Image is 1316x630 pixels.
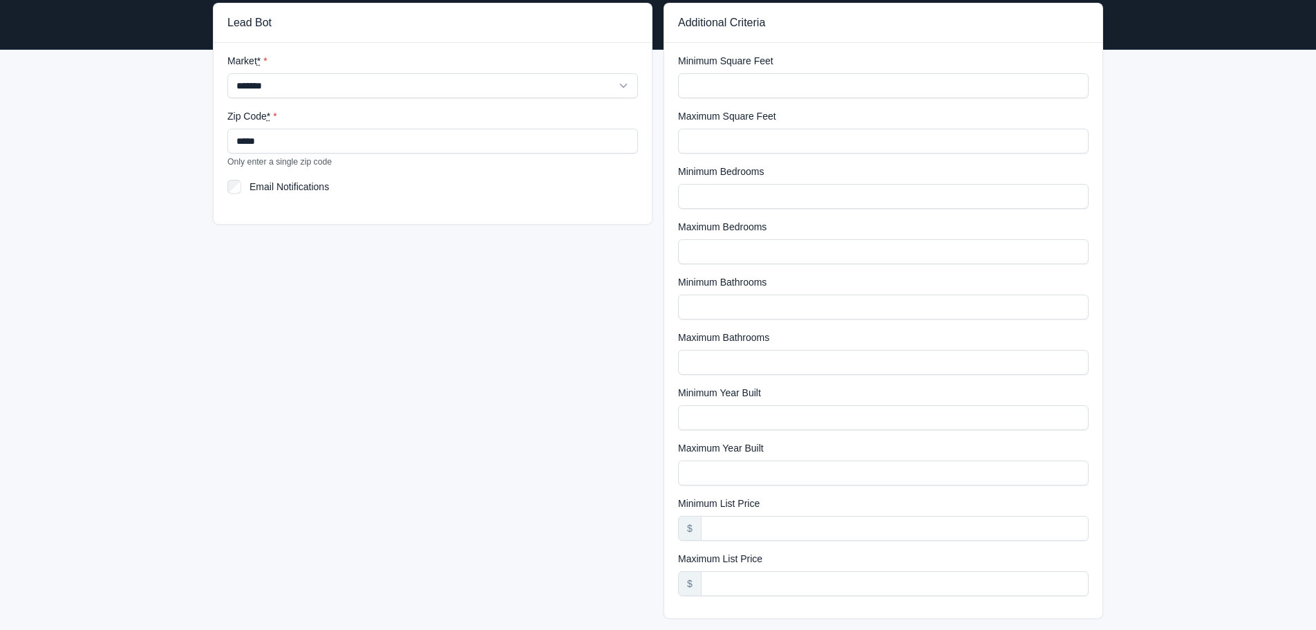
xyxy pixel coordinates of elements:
abbr: required [267,111,270,122]
label: Maximum Square Feet [678,109,1089,123]
label: Minimum List Price [678,497,1089,510]
span: $ [678,516,702,541]
label: Maximum Bedrooms [678,220,1089,234]
label: Market [227,54,638,68]
label: Maximum Bathrooms [678,331,1089,344]
h3: Additional Criteria [678,15,765,31]
label: Zip Code [227,109,638,123]
div: Only enter a single zip code [227,156,638,169]
label: Minimum Bedrooms [678,165,1089,178]
abbr: required [257,55,261,66]
label: Maximum Year Built [678,441,1089,455]
span: $ [678,571,702,596]
label: Minimum Square Feet [678,54,1089,68]
h3: Lead Bot [227,15,272,31]
label: Maximum List Price [678,552,1089,566]
label: Email Notifications [250,180,638,194]
label: Minimum Year Built [678,386,1089,400]
label: Minimum Bathrooms [678,275,1089,289]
